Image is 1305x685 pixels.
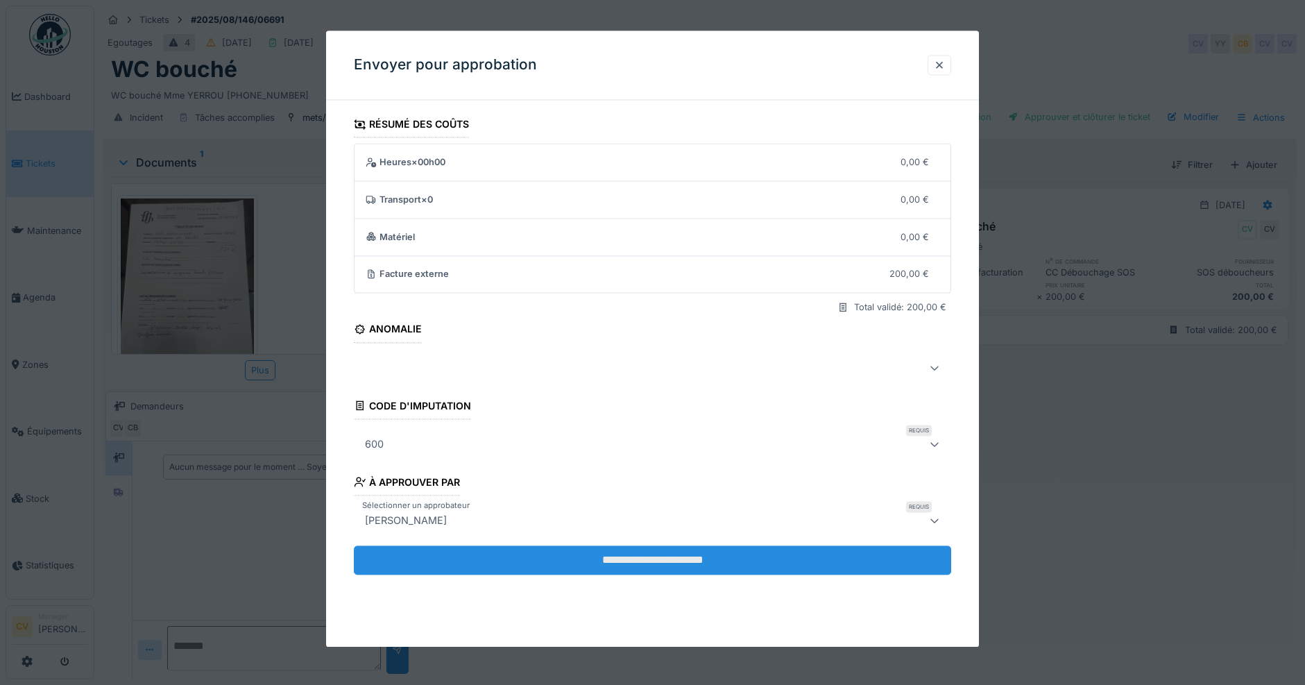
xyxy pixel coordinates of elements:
div: Anomalie [354,319,422,343]
div: 0,00 € [901,230,929,244]
div: Heures × 00h00 [366,155,890,169]
div: Matériel [366,230,890,244]
div: 200,00 € [889,268,929,281]
div: 600 [359,436,389,453]
summary: Heures×00h000,00 € [360,150,945,176]
summary: Facture externe200,00 € [360,262,945,287]
summary: Matériel0,00 € [360,224,945,250]
label: Sélectionner un approbateur [359,500,472,511]
div: Requis [906,425,932,436]
div: À approuver par [354,472,460,496]
div: 0,00 € [901,155,929,169]
div: Code d'imputation [354,396,471,419]
div: Total validé: 200,00 € [854,301,946,314]
summary: Transport×00,00 € [360,187,945,212]
div: Résumé des coûts [354,114,469,137]
div: Transport × 0 [366,193,890,206]
div: Requis [906,501,932,512]
div: [PERSON_NAME] [359,512,452,529]
h3: Envoyer pour approbation [354,56,537,74]
div: 0,00 € [901,193,929,206]
div: Facture externe [366,268,879,281]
